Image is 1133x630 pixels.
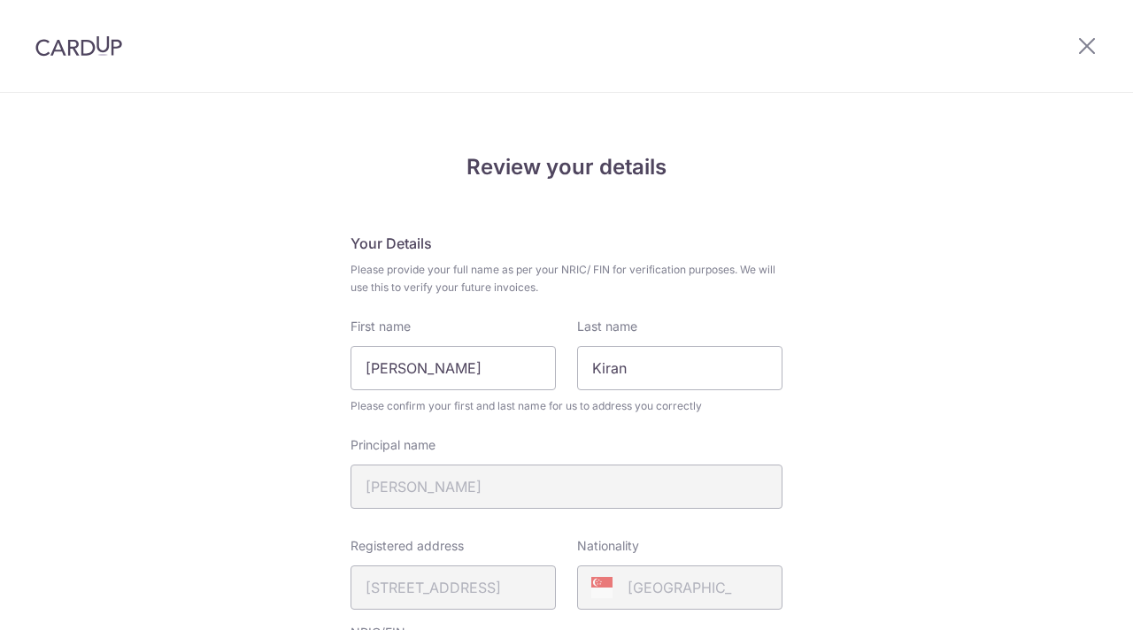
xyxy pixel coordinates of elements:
[351,233,782,254] h5: Your Details
[351,436,435,454] label: Principal name
[577,537,639,555] label: Nationality
[351,537,464,555] label: Registered address
[351,318,411,335] label: First name
[35,35,122,57] img: CardUp
[351,261,782,296] span: Please provide your full name as per your NRIC/ FIN for verification purposes. We will use this t...
[351,151,782,183] h4: Review your details
[577,346,782,390] input: Last name
[351,346,556,390] input: First Name
[351,397,782,415] span: Please confirm your first and last name for us to address you correctly
[577,318,637,335] label: Last name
